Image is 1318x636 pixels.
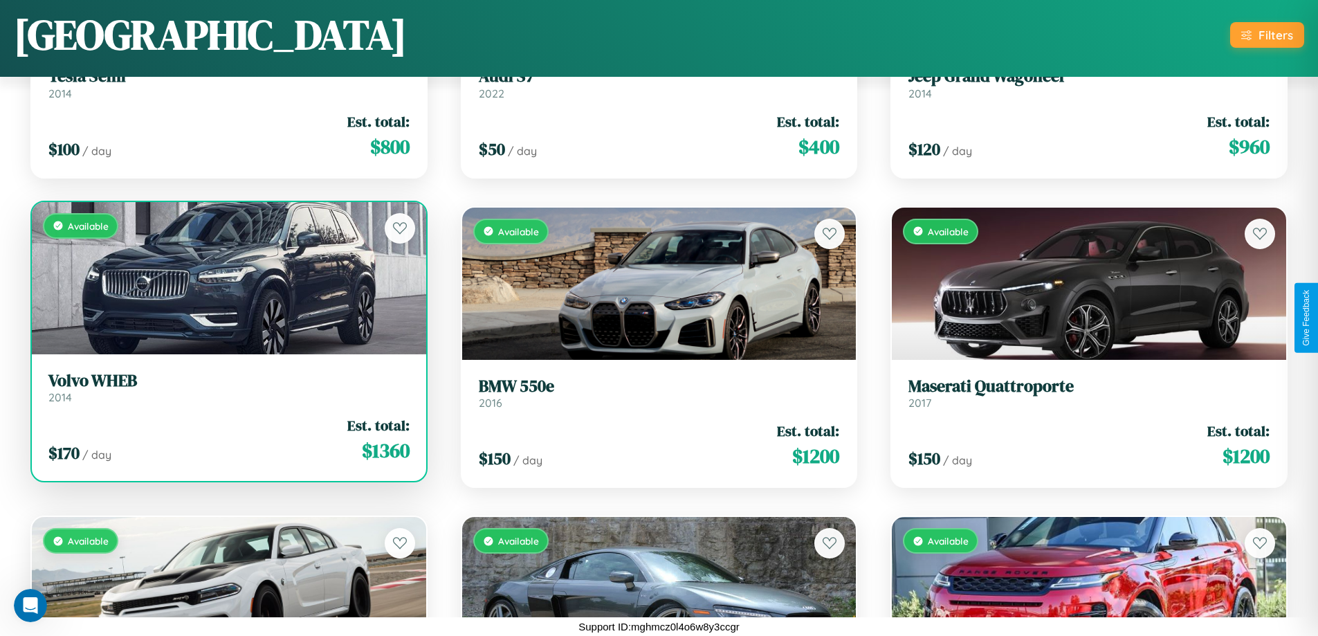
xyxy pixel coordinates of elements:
[48,442,80,464] span: $ 170
[347,111,410,131] span: Est. total:
[479,376,840,397] h3: BMW 550e
[578,617,740,636] p: Support ID: mghmcz0l4o6w8y3ccgr
[508,144,537,158] span: / day
[82,448,111,462] span: / day
[1258,28,1293,42] div: Filters
[908,376,1270,397] h3: Maserati Quattroporte
[908,376,1270,410] a: Maserati Quattroporte2017
[479,87,504,100] span: 2022
[908,87,932,100] span: 2014
[479,447,511,470] span: $ 150
[68,535,109,547] span: Available
[1301,290,1311,346] div: Give Feedback
[792,442,839,470] span: $ 1200
[14,6,407,63] h1: [GEOGRAPHIC_DATA]
[362,437,410,464] span: $ 1360
[943,144,972,158] span: / day
[1207,421,1270,441] span: Est. total:
[48,66,410,100] a: Tesla Semi2014
[479,376,840,410] a: BMW 550e2016
[14,589,47,622] iframe: Intercom live chat
[370,133,410,161] span: $ 800
[1223,442,1270,470] span: $ 1200
[347,415,410,435] span: Est. total:
[479,66,840,87] h3: Audi S7
[479,396,502,410] span: 2016
[908,66,1270,100] a: Jeep Grand Wagoneer2014
[498,226,539,237] span: Available
[48,138,80,161] span: $ 100
[1230,22,1304,48] button: Filters
[777,111,839,131] span: Est. total:
[908,138,940,161] span: $ 120
[1207,111,1270,131] span: Est. total:
[943,453,972,467] span: / day
[1229,133,1270,161] span: $ 960
[48,66,410,87] h3: Tesla Semi
[908,447,940,470] span: $ 150
[48,371,410,405] a: Volvo WHEB2014
[48,390,72,404] span: 2014
[48,87,72,100] span: 2014
[513,453,542,467] span: / day
[777,421,839,441] span: Est. total:
[48,371,410,391] h3: Volvo WHEB
[498,535,539,547] span: Available
[908,396,931,410] span: 2017
[908,66,1270,87] h3: Jeep Grand Wagoneer
[928,226,969,237] span: Available
[479,66,840,100] a: Audi S72022
[928,535,969,547] span: Available
[798,133,839,161] span: $ 400
[68,220,109,232] span: Available
[479,138,505,161] span: $ 50
[82,144,111,158] span: / day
